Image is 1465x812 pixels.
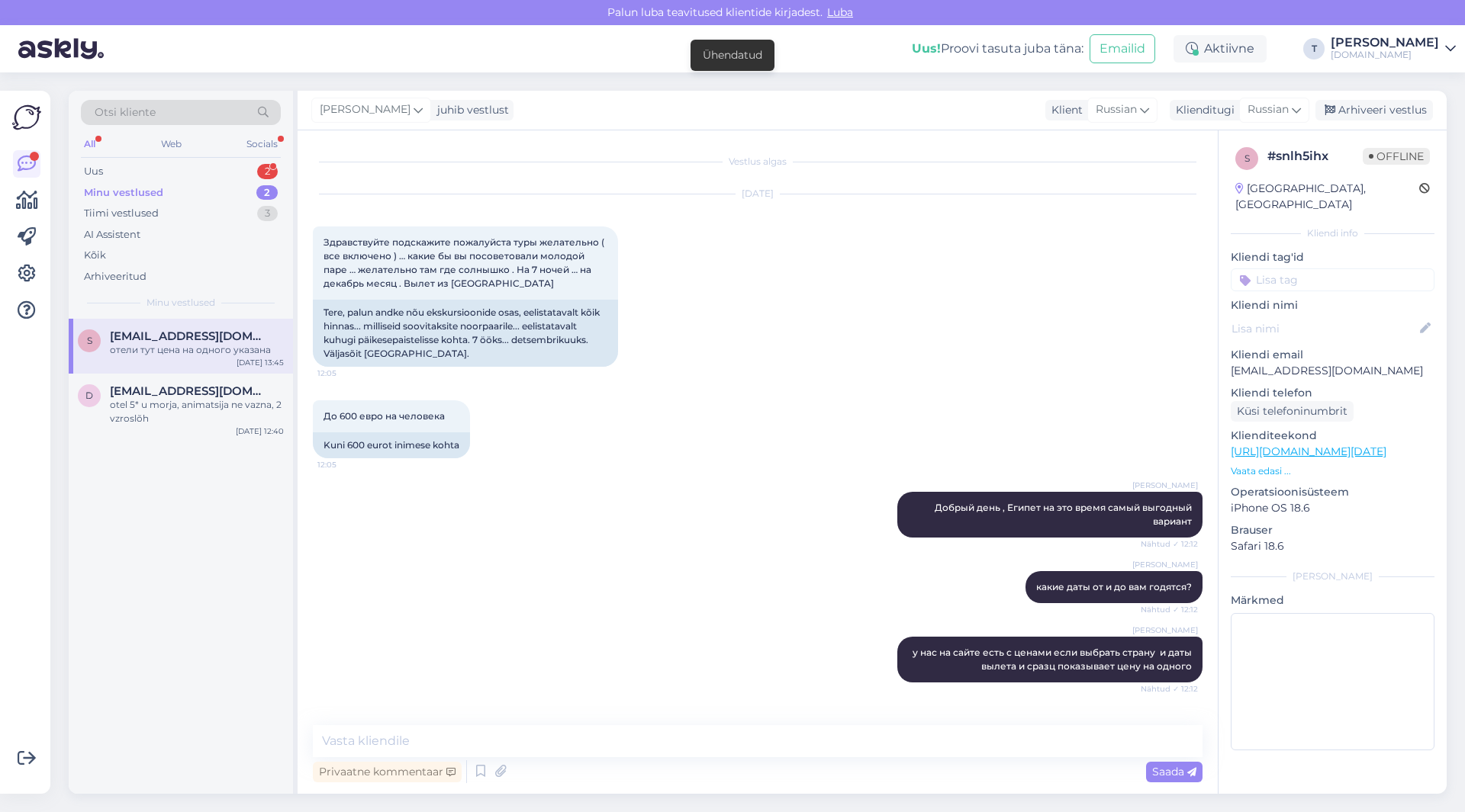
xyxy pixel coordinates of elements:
[1248,101,1289,118] span: Russian
[324,410,445,422] span: До 600 евро на человека
[85,390,93,401] span: d
[324,236,607,289] span: Здравствуйте подскажите пожалуйста туры желательно ( все включено ) … какие бы вы посоветовали мо...
[1132,559,1198,570] span: [PERSON_NAME]
[146,296,215,310] span: Minu vestlused
[313,300,618,367] div: Tere, palun andke nõu ekskursioonide osas, eelistatavalt kõik hinnas... milliseid soovitaksite no...
[1090,34,1155,63] button: Emailid
[257,206,278,221] div: 3
[84,185,163,201] div: Minu vestlused
[1231,464,1434,478] p: Vaata edasi ...
[257,164,278,179] div: 2
[1231,484,1434,500] p: Operatsioonisüsteem
[81,134,98,154] div: All
[1331,37,1456,61] a: [PERSON_NAME][DOMAIN_NAME]
[1152,765,1196,778] span: Saada
[1045,102,1083,118] div: Klient
[431,102,509,118] div: juhib vestlust
[1141,683,1198,695] span: Nähtud ✓ 12:12
[1331,37,1439,49] div: [PERSON_NAME]
[1363,148,1430,165] span: Offline
[1244,152,1250,164] span: s
[84,206,159,221] div: Tiimi vestlused
[1231,249,1434,265] p: Kliendi tag'id
[110,398,284,425] div: otel 5* u morja, animatsija ne vazna, 2 vzroslõh
[317,459,375,470] span: 12:05
[317,367,375,379] span: 12:05
[1141,604,1198,615] span: Nähtud ✓ 12:12
[1231,385,1434,401] p: Kliendi telefon
[935,502,1194,527] span: Добрый день , Египет на это время самый выгодный вариант
[158,134,185,154] div: Web
[84,227,140,242] div: AI Assistent
[1231,538,1434,554] p: Safari 18.6
[1174,35,1267,63] div: Aktiivne
[12,103,41,132] img: Askly Logo
[1232,320,1417,337] input: Lisa nimi
[823,5,858,19] span: Luba
[110,384,269,398] span: dianaftn@hot.ee
[1303,38,1325,59] div: T
[703,47,762,63] div: Ühendatud
[913,647,1194,672] span: у нас на сайте есть с ценами если выбрать страну и даты вылета и сразц показывает цену на одного
[1096,101,1137,118] span: Russian
[110,329,269,343] span: srgjvy@gmail.com
[256,185,278,201] div: 2
[1315,100,1433,120] div: Arhiveeri vestlus
[1231,268,1434,291] input: Lisa tag
[1235,181,1419,213] div: [GEOGRAPHIC_DATA], [GEOGRAPHIC_DATA]
[1170,102,1235,118] div: Klienditugi
[1231,401,1354,422] div: Küsi telefoninumbrit
[1231,428,1434,444] p: Klienditeekond
[320,101,411,118] span: [PERSON_NAME]
[84,269,146,284] div: Arhiveeritud
[313,432,470,458] div: Kuni 600 eurot inimese kohta
[84,248,106,263] div: Kõik
[912,41,941,56] b: Uus!
[87,335,92,346] span: s
[912,40,1083,58] div: Proovi tasuta juba täna:
[1331,49,1439,61] div: [DOMAIN_NAME]
[1231,347,1434,363] p: Kliendi email
[236,425,284,437] div: [DATE] 12:40
[243,134,281,154] div: Socials
[1231,592,1434,608] p: Märkmed
[1231,570,1434,583] div: [PERSON_NAME]
[95,104,156,120] span: Otsi kliente
[313,187,1203,201] div: [DATE]
[313,155,1203,168] div: Vestlus algas
[1267,147,1363,165] div: # snlh5ihx
[1036,581,1192,592] span: какие даты от и до вам годятся?
[1231,445,1386,458] a: [URL][DOMAIN_NAME][DATE]
[1231,522,1434,538] p: Brauser
[313,762,462,782] div: Privaatne kommentaar
[237,357,284,368] div: [DATE] 13:45
[110,343,284,357] div: отели тут цена на одного указана
[1132,480,1198,491] span: [PERSON_NAME]
[1141,538,1198,550] span: Nähtud ✓ 12:12
[1231,297,1434,313] p: Kliendi nimi
[1132,624,1198,636] span: [PERSON_NAME]
[1231,226,1434,240] div: Kliendi info
[1231,500,1434,516] p: iPhone OS 18.6
[1231,363,1434,379] p: [EMAIL_ADDRESS][DOMAIN_NAME]
[84,164,103,179] div: Uus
